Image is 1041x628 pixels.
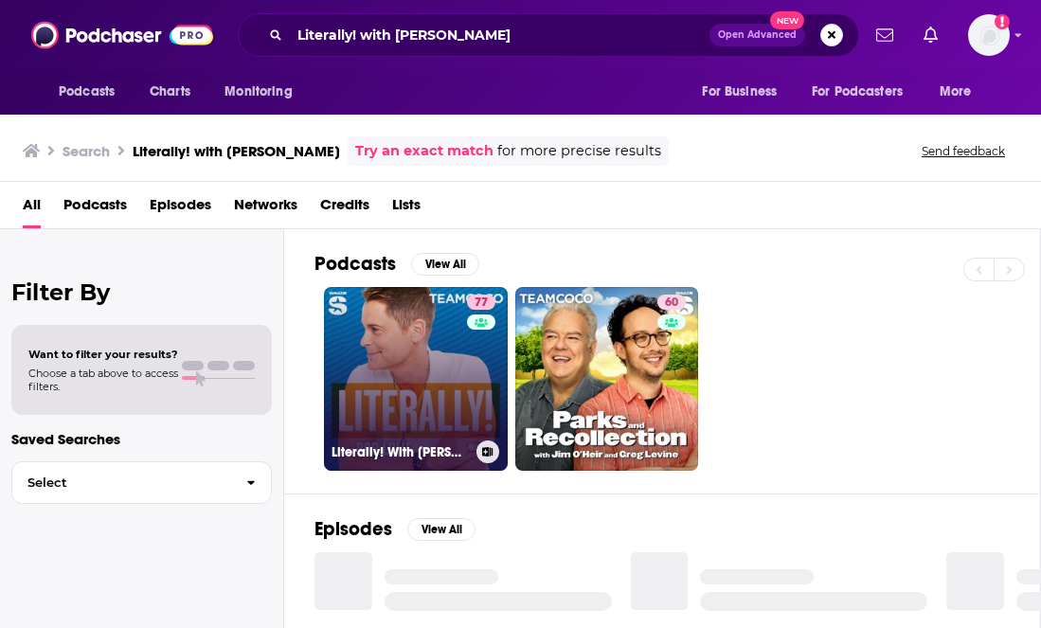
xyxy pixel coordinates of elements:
button: View All [407,518,476,541]
svg: Add a profile image [995,14,1010,29]
a: 60 [657,295,686,310]
span: Logged in as alignPR [968,14,1010,56]
a: Episodes [150,189,211,228]
span: Podcasts [59,79,115,105]
a: Try an exact match [355,140,494,162]
a: 77 [467,295,495,310]
button: open menu [689,74,800,110]
a: Charts [137,74,202,110]
a: Podcasts [63,189,127,228]
h3: Literally! With [PERSON_NAME] [332,444,469,460]
span: For Business [702,79,777,105]
span: 77 [475,294,488,313]
button: open menu [211,74,316,110]
h2: Episodes [314,517,392,541]
a: All [23,189,41,228]
h3: Search [63,142,110,160]
a: PodcastsView All [314,252,479,276]
button: Show profile menu [968,14,1010,56]
span: More [940,79,972,105]
button: open menu [926,74,996,110]
div: Search podcasts, credits, & more... [238,13,859,57]
a: Show notifications dropdown [869,19,901,51]
a: 60 [515,287,699,471]
a: Lists [392,189,421,228]
span: Select [12,476,231,489]
span: Choose a tab above to access filters. [28,367,178,393]
span: Monitoring [224,79,292,105]
img: User Profile [968,14,1010,56]
span: Open Advanced [718,30,797,40]
button: Open AdvancedNew [709,24,805,46]
button: open menu [799,74,930,110]
button: open menu [45,74,139,110]
span: Charts [150,79,190,105]
button: Send feedback [916,143,1011,159]
h2: Podcasts [314,252,396,276]
a: Networks [234,189,297,228]
h2: Filter By [11,278,272,306]
a: EpisodesView All [314,517,476,541]
input: Search podcasts, credits, & more... [290,20,709,50]
p: Saved Searches [11,430,272,448]
span: New [770,11,804,29]
a: 77Literally! With [PERSON_NAME] [324,287,508,471]
span: For Podcasters [812,79,903,105]
button: Select [11,461,272,504]
img: Podchaser - Follow, Share and Rate Podcasts [31,17,213,53]
span: Want to filter your results? [28,348,178,361]
span: 60 [665,294,678,313]
a: Show notifications dropdown [916,19,945,51]
h3: Literally! with [PERSON_NAME] [133,142,340,160]
a: Credits [320,189,369,228]
button: View All [411,253,479,276]
span: for more precise results [497,140,661,162]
